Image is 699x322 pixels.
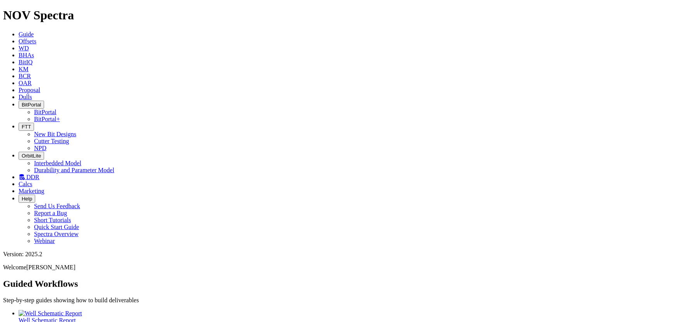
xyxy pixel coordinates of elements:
a: WD [19,45,29,51]
a: Cutter Testing [34,138,69,144]
a: BitIQ [19,59,32,65]
a: Short Tutorials [34,217,71,223]
a: Calcs [19,181,32,187]
p: Step-by-step guides showing how to build deliverables [3,297,696,304]
button: OrbitLite [19,152,44,160]
a: BHAs [19,52,34,58]
a: DDR [19,174,39,180]
a: Spectra Overview [34,231,79,237]
a: Proposal [19,87,40,93]
a: Marketing [19,188,44,194]
a: NPD [34,145,46,151]
a: New Bit Designs [34,131,76,137]
span: Help [22,196,32,202]
h2: Guided Workflows [3,279,696,289]
a: BitPortal [34,109,56,115]
p: Welcome [3,264,696,271]
a: BitPortal+ [34,116,60,122]
a: Quick Start Guide [34,224,79,230]
span: FTT [22,124,31,130]
div: Version: 2025.2 [3,251,696,258]
span: [PERSON_NAME] [26,264,75,271]
a: Durability and Parameter Model [34,167,115,173]
a: Offsets [19,38,36,45]
img: Well Schematic Report [19,310,82,317]
span: DDR [26,174,39,180]
button: Help [19,195,35,203]
button: FTT [19,123,34,131]
a: OAR [19,80,32,86]
a: BCR [19,73,31,79]
button: BitPortal [19,101,44,109]
a: Report a Bug [34,210,67,216]
a: Dulls [19,94,32,100]
a: Webinar [34,238,55,244]
a: Interbedded Model [34,160,81,166]
a: Send Us Feedback [34,203,80,209]
a: Guide [19,31,34,38]
span: BitPortal [22,102,41,108]
a: KM [19,66,29,72]
span: OrbitLite [22,153,41,159]
h1: NOV Spectra [3,8,696,22]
